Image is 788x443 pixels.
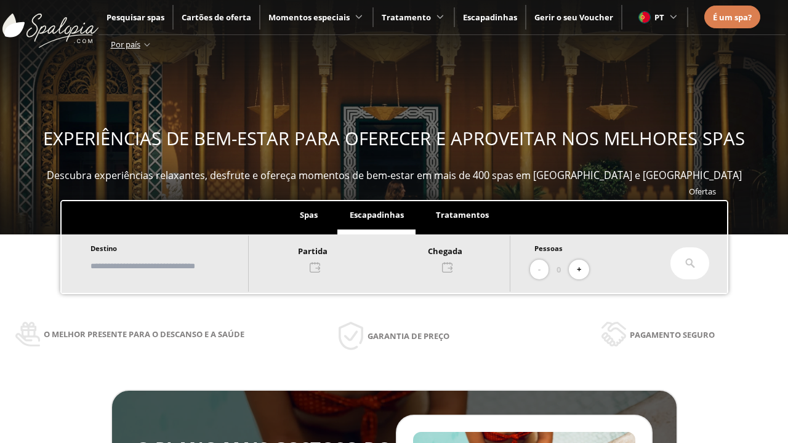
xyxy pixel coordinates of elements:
[530,260,549,280] button: -
[111,39,140,50] span: Por país
[368,329,449,343] span: Garantia de preço
[43,126,745,151] span: EXPERIÊNCIAS DE BEM-ESTAR PARA OFERECER E APROVEITAR NOS MELHORES SPAS
[713,12,752,23] span: É um spa?
[2,1,98,48] img: ImgLogoSpalopia.BvClDcEz.svg
[557,263,561,276] span: 0
[630,328,715,341] span: Pagamento seguro
[569,260,589,280] button: +
[47,169,742,182] span: Descubra experiências relaxantes, desfrute e ofereça momentos de bem-estar em mais de 400 spas em...
[534,244,563,253] span: Pessoas
[182,12,251,23] a: Cartões de oferta
[436,209,489,220] span: Tratamentos
[350,209,404,220] span: Escapadinhas
[90,244,117,253] span: Destino
[107,12,164,23] a: Pesquisar spas
[534,12,613,23] a: Gerir o seu Voucher
[463,12,517,23] a: Escapadinhas
[44,327,244,341] span: O melhor presente para o descanso e a saúde
[689,186,716,197] a: Ofertas
[300,209,318,220] span: Spas
[713,10,752,24] a: É um spa?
